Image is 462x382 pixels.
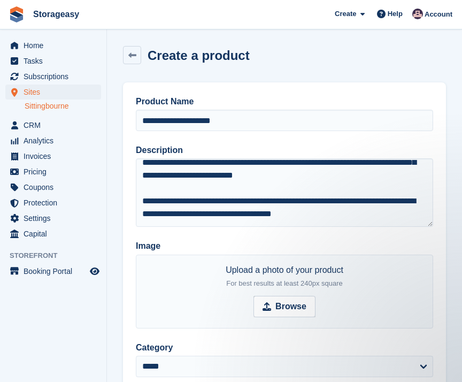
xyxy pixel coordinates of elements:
[5,54,101,68] a: menu
[24,264,88,279] span: Booking Portal
[5,38,101,53] a: menu
[136,240,433,253] label: Image
[24,118,88,133] span: CRM
[253,296,315,317] input: Browse
[388,9,403,19] span: Help
[5,211,101,226] a: menu
[25,101,101,111] a: Sittingbourne
[10,250,106,261] span: Storefront
[226,264,343,289] div: Upload a photo of your product
[9,6,25,22] img: stora-icon-8386f47178a22dfd0bd8f6a31ec36ba5ce8667c1dd55bd0f319d3a0aa187defe.svg
[136,144,433,157] label: Description
[226,279,343,287] span: For best results at least 240px square
[5,149,101,164] a: menu
[5,264,101,279] a: menu
[24,133,88,148] span: Analytics
[24,38,88,53] span: Home
[5,164,101,179] a: menu
[5,118,101,133] a: menu
[412,9,423,19] img: James Stewart
[29,5,83,23] a: Storageasy
[24,69,88,84] span: Subscriptions
[5,133,101,148] a: menu
[24,54,88,68] span: Tasks
[5,85,101,100] a: menu
[24,164,88,179] span: Pricing
[5,180,101,195] a: menu
[88,265,101,278] a: Preview store
[24,180,88,195] span: Coupons
[136,341,433,354] label: Category
[5,69,101,84] a: menu
[148,48,250,63] h2: Create a product
[425,9,452,20] span: Account
[275,300,306,313] strong: Browse
[335,9,356,19] span: Create
[24,149,88,164] span: Invoices
[24,211,88,226] span: Settings
[5,226,101,241] a: menu
[5,195,101,210] a: menu
[24,195,88,210] span: Protection
[136,95,433,108] label: Product Name
[24,226,88,241] span: Capital
[24,85,88,100] span: Sites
